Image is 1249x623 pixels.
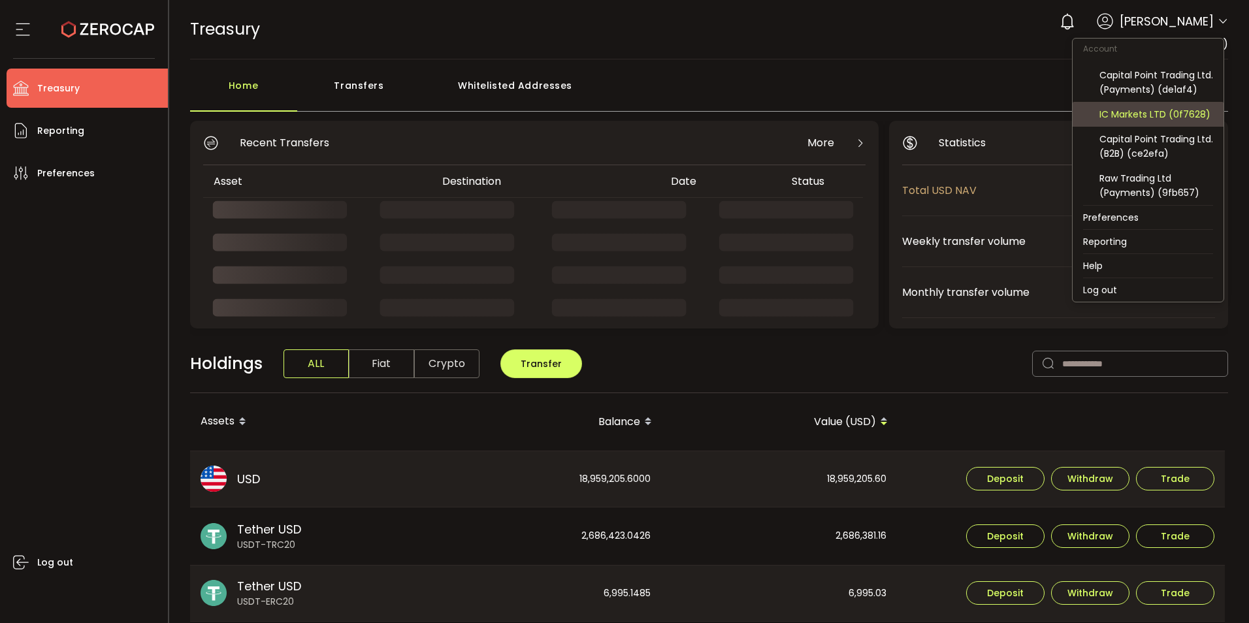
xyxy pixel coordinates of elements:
img: usdt_portfolio.svg [201,580,227,606]
span: Deposit [987,532,1024,541]
img: usdt_portfolio.svg [201,523,227,549]
span: Total USD NAV [902,182,1146,199]
div: Balance [427,411,662,433]
span: Raw Trading Ltd (af7c49) [1097,37,1228,52]
span: Transfer [521,357,562,370]
span: Deposit [987,588,1024,598]
span: Treasury [190,18,260,40]
span: Tether USD [237,520,301,538]
span: Trade [1161,532,1190,541]
span: Trade [1161,474,1190,483]
div: IC Markets LTD (0f7628) [1099,107,1213,121]
button: Withdraw [1051,524,1129,548]
span: ALL [284,349,349,378]
div: Status [781,174,863,189]
span: Log out [37,553,73,572]
span: [PERSON_NAME] [1120,12,1214,30]
span: USD [237,470,260,488]
span: Tether USD [237,577,301,595]
div: 2,686,423.0426 [427,507,661,565]
span: Trade [1161,588,1190,598]
button: Withdraw [1051,467,1129,490]
span: USDT-TRC20 [237,538,301,552]
div: Home [190,72,297,112]
div: Whitelisted Addresses [421,72,609,112]
div: 2,686,381.16 [662,507,897,565]
div: 6,995.1485 [427,566,661,622]
div: 18,959,205.6000 [427,451,661,507]
span: Withdraw [1067,532,1113,541]
button: Trade [1136,581,1214,605]
div: Capital Point Trading Ltd. (B2B) (ce2efa) [1099,132,1213,161]
button: Trade [1136,524,1214,548]
button: Transfer [500,349,582,378]
div: 18,959,205.60 [662,451,897,507]
span: Reporting [37,121,84,140]
div: Capital Point Trading Ltd. (Payments) (de1af4) [1099,68,1213,97]
button: Deposit [966,581,1045,605]
div: Asset [203,174,432,189]
button: Deposit [966,524,1045,548]
div: 6,995.03 [662,566,897,622]
span: Crypto [414,349,479,378]
div: Raw Trading Ltd (Payments) (9fb657) [1099,171,1213,200]
span: USDT-ERC20 [237,595,301,609]
li: Help [1073,254,1224,278]
img: usd_portfolio.svg [201,466,227,492]
button: Deposit [966,467,1045,490]
span: Deposit [987,474,1024,483]
li: Log out [1073,278,1224,302]
button: Withdraw [1051,581,1129,605]
div: Date [660,174,781,189]
div: Value (USD) [662,411,898,433]
span: Recent Transfers [240,135,329,151]
span: Weekly transfer volume [902,233,1156,249]
span: More [807,135,834,151]
iframe: Chat Widget [1184,560,1249,623]
div: Destination [432,174,660,189]
span: Withdraw [1067,588,1113,598]
li: Reporting [1073,230,1224,253]
li: Preferences [1073,206,1224,229]
div: Assets [190,411,427,433]
span: Withdraw [1067,474,1113,483]
span: Treasury [37,79,80,98]
span: Account [1073,43,1127,54]
span: Holdings [190,351,263,376]
span: Monthly transfer volume [902,284,1150,300]
div: Transfers [297,72,421,112]
span: Fiat [349,349,414,378]
button: Trade [1136,467,1214,490]
span: Preferences [37,164,95,183]
span: Statistics [939,135,986,151]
